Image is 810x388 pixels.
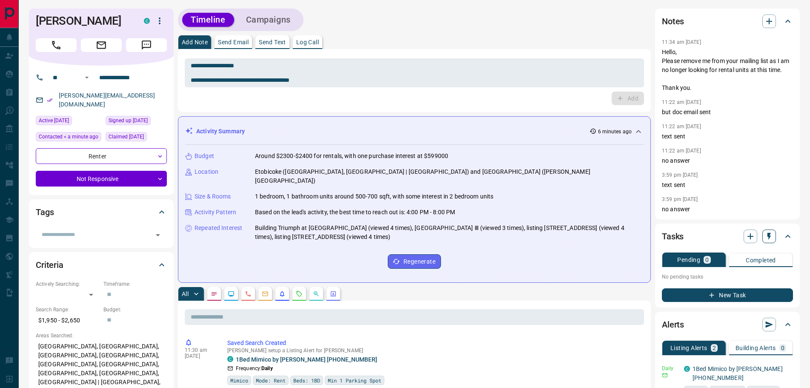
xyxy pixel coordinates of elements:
svg: Lead Browsing Activity [228,290,235,297]
p: no answer [662,156,793,165]
p: 3:59 pm [DATE] [662,196,698,202]
p: 1 bedroom, 1 bathroom units around 500-700 sqft, with some interest in 2 bedroom units [255,192,493,201]
span: Active [DATE] [39,116,69,125]
div: Criteria [36,255,167,275]
p: Building Triumph at [GEOGRAPHIC_DATA] (viewed 4 times), [GEOGRAPHIC_DATA] Ⅲ (viewed 3 times), lis... [255,224,644,241]
div: Tags [36,202,167,222]
span: Beds: 1BD [293,376,320,385]
p: Frequency: [236,365,273,372]
p: Based on the lead's activity, the best time to reach out is: 4:00 PM - 8:00 PM [255,208,455,217]
button: Open [152,229,164,241]
div: condos.ca [684,366,690,372]
svg: Requests [296,290,303,297]
p: text sent [662,181,793,190]
div: Sat Nov 11 2023 [106,132,167,144]
p: Etobicoke ([GEOGRAPHIC_DATA], [GEOGRAPHIC_DATA] | [GEOGRAPHIC_DATA]) and [GEOGRAPHIC_DATA] ([PERS... [255,167,644,185]
p: Timeframe: [103,280,167,288]
h2: Criteria [36,258,63,272]
p: Building Alerts [736,345,776,351]
svg: Notes [211,290,218,297]
p: 6 minutes ago [598,128,632,135]
p: Repeated Interest [195,224,242,233]
p: Size & Rooms [195,192,231,201]
a: [PERSON_NAME][EMAIL_ADDRESS][DOMAIN_NAME] [59,92,155,108]
p: text sent [662,132,793,141]
p: 11:30 am [185,347,215,353]
p: Location [195,167,218,176]
p: 2 [713,345,716,351]
p: 0 [705,257,709,263]
svg: Emails [262,290,269,297]
p: All [182,291,189,297]
div: Tue Oct 14 2025 [36,116,101,128]
h1: [PERSON_NAME] [36,14,131,28]
div: Renter [36,148,167,164]
p: 11:22 am [DATE] [662,148,701,154]
svg: Calls [245,290,252,297]
div: Tasks [662,226,793,247]
strong: Daily [261,365,273,371]
svg: Email [662,372,668,378]
button: Regenerate [388,254,441,269]
p: 3:59 pm [DATE] [662,172,698,178]
span: Message [126,38,167,52]
h2: Notes [662,14,684,28]
div: Not Responsive [36,171,167,187]
p: Activity Summary [196,127,245,136]
p: Activity Pattern [195,208,236,217]
button: Campaigns [238,13,299,27]
p: 11:22 am [DATE] [662,124,701,129]
p: Send Text [259,39,286,45]
p: Daily [662,365,679,372]
span: Email [81,38,122,52]
span: Min 1 Parking Spot [328,376,381,385]
div: condos.ca [144,18,150,24]
p: Budget [195,152,214,161]
button: Open [82,72,92,83]
span: Signed up [DATE] [109,116,148,125]
p: 11:34 am [DATE] [662,39,701,45]
p: Completed [746,257,776,263]
p: 11:22 am [DATE] [662,99,701,105]
button: New Task [662,288,793,302]
p: Listing Alerts [670,345,707,351]
div: condos.ca [227,356,233,362]
p: Actively Searching: [36,280,99,288]
p: Search Range: [36,306,99,313]
p: [DATE] [185,353,215,359]
h2: Tasks [662,230,684,243]
p: 0 [781,345,784,351]
svg: Listing Alerts [279,290,286,297]
p: no answer [662,205,793,214]
div: Activity Summary6 minutes ago [185,124,644,139]
p: No pending tasks [662,270,793,283]
div: Sat Nov 11 2023 [106,116,167,128]
h2: Tags [36,205,54,219]
span: Contacted < a minute ago [39,132,98,141]
p: Budget: [103,306,167,313]
p: Around $2300-$2400 for rentals, with one purchase interest at $599000 [255,152,448,161]
p: Pending [677,257,700,263]
div: Alerts [662,314,793,335]
p: Add Note [182,39,208,45]
p: Log Call [296,39,319,45]
span: Mimico [230,376,248,385]
svg: Agent Actions [330,290,337,297]
p: Hello, Please remove me from your mailing list as I am no longer looking for rental units at this... [662,48,793,92]
span: Mode: Rent [256,376,286,385]
p: Send Email [218,39,249,45]
h2: Alerts [662,318,684,331]
div: Wed Oct 15 2025 [36,132,101,144]
svg: Opportunities [313,290,320,297]
p: Saved Search Created [227,339,641,348]
span: Call [36,38,77,52]
p: but doc email sent [662,108,793,117]
button: Timeline [182,13,234,27]
p: [PERSON_NAME] setup a Listing Alert for [PERSON_NAME] [227,348,641,354]
svg: Email Verified [47,97,53,103]
div: Notes [662,11,793,32]
p: Areas Searched: [36,332,167,339]
p: $1,950 - $2,650 [36,313,99,328]
span: Claimed [DATE] [109,132,144,141]
a: 1Bed Mimico by [PERSON_NAME] [PHONE_NUMBER] [693,365,783,381]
